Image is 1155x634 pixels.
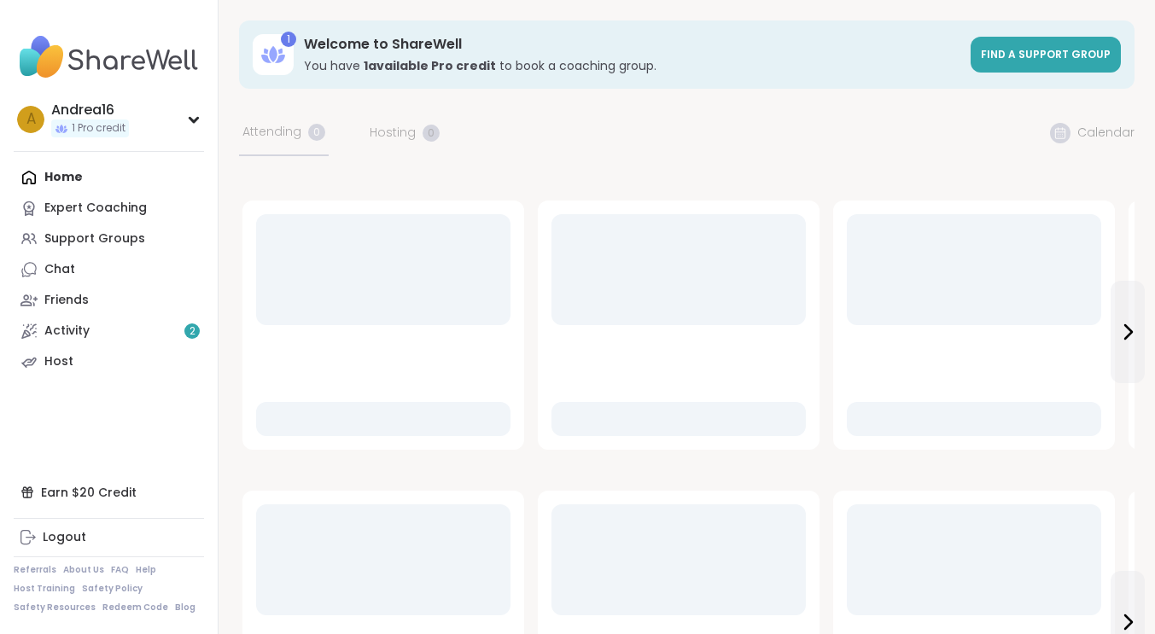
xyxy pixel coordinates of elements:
span: Find a support group [981,47,1111,61]
div: Logout [43,529,86,546]
a: Safety Resources [14,602,96,614]
div: 1 [281,32,296,47]
a: Redeem Code [102,602,168,614]
h3: Welcome to ShareWell [304,35,960,54]
div: Andrea16 [51,101,129,119]
div: Friends [44,292,89,309]
span: 1 Pro credit [72,121,125,136]
a: Help [136,564,156,576]
img: ShareWell Nav Logo [14,27,204,87]
h3: You have to book a coaching group. [304,57,960,74]
div: Activity [44,323,90,340]
a: FAQ [111,564,129,576]
a: Referrals [14,564,56,576]
a: Activity2 [14,316,204,346]
a: Support Groups [14,224,204,254]
b: 1 available Pro credit [364,57,496,74]
a: Expert Coaching [14,193,204,224]
div: Earn $20 Credit [14,477,204,508]
span: A [26,108,36,131]
div: Host [44,353,73,370]
a: Host [14,346,204,377]
a: Find a support group [971,37,1121,73]
a: About Us [63,564,104,576]
div: Support Groups [44,230,145,247]
a: Blog [175,602,195,614]
a: Safety Policy [82,583,143,595]
a: Logout [14,522,204,553]
a: Chat [14,254,204,285]
span: 2 [190,324,195,339]
div: Expert Coaching [44,200,147,217]
div: Chat [44,261,75,278]
a: Host Training [14,583,75,595]
a: Friends [14,285,204,316]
